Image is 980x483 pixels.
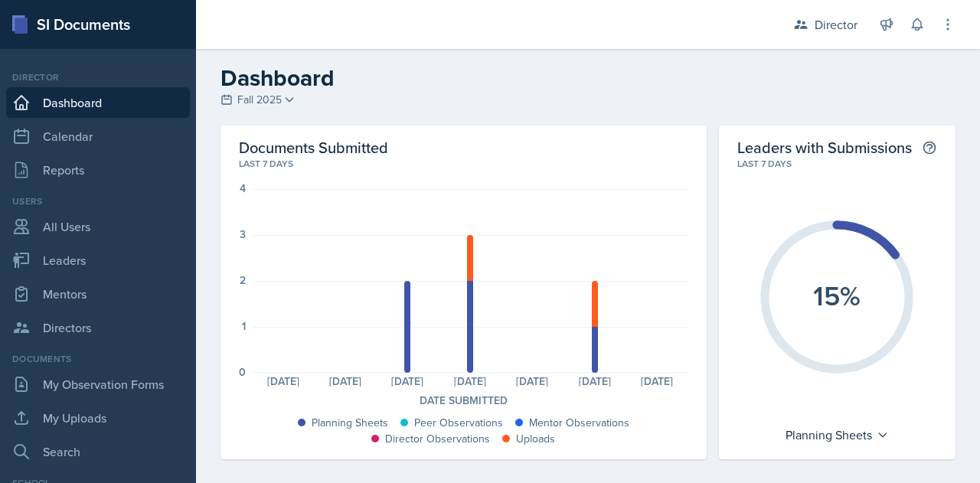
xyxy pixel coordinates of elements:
[6,279,190,309] a: Mentors
[6,436,190,467] a: Search
[239,138,688,157] h2: Documents Submitted
[737,157,937,171] div: Last 7 days
[778,423,897,447] div: Planning Sheets
[414,415,503,431] div: Peer Observations
[529,415,629,431] div: Mentor Observations
[6,87,190,118] a: Dashboard
[626,376,688,387] div: [DATE]
[6,352,190,366] div: Documents
[6,155,190,185] a: Reports
[240,275,246,286] div: 2
[6,403,190,433] a: My Uploads
[6,70,190,84] div: Director
[6,369,190,400] a: My Observation Forms
[6,211,190,242] a: All Users
[501,376,563,387] div: [DATE]
[239,393,688,409] div: Date Submitted
[314,376,376,387] div: [DATE]
[220,64,955,92] h2: Dashboard
[6,312,190,343] a: Directors
[377,376,439,387] div: [DATE]
[737,138,912,157] h2: Leaders with Submissions
[240,183,246,194] div: 4
[6,245,190,276] a: Leaders
[6,194,190,208] div: Users
[439,376,501,387] div: [DATE]
[563,376,626,387] div: [DATE]
[516,431,555,447] div: Uploads
[239,367,246,377] div: 0
[239,157,688,171] div: Last 7 days
[385,431,490,447] div: Director Observations
[312,415,388,431] div: Planning Sheets
[240,229,246,240] div: 3
[813,275,861,315] text: 15%
[237,92,282,108] span: Fall 2025
[252,376,314,387] div: [DATE]
[242,321,246,331] div: 1
[815,15,857,34] div: Director
[6,121,190,152] a: Calendar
